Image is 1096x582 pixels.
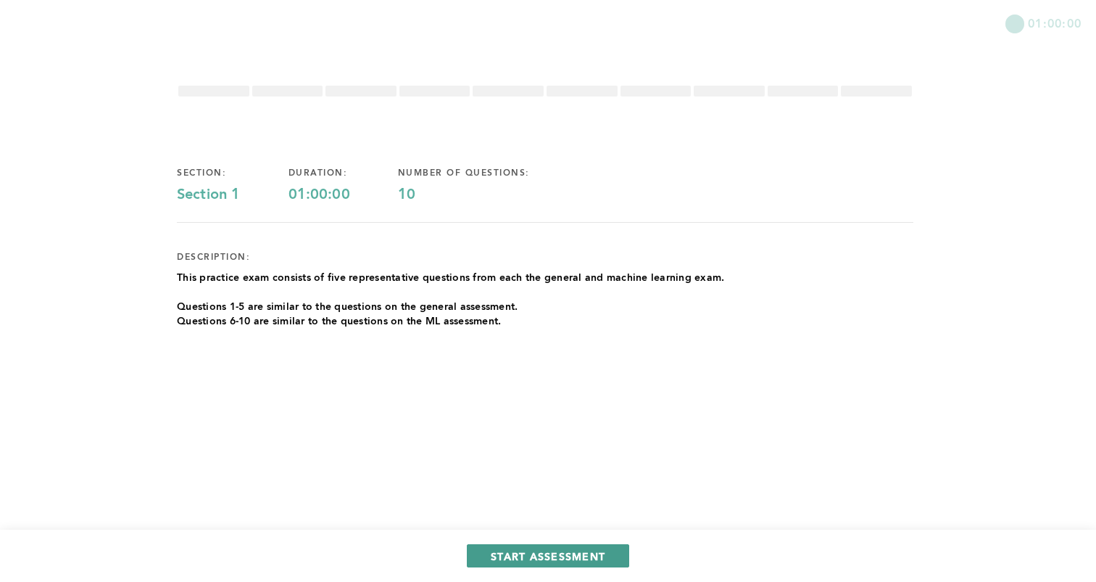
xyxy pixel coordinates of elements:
div: section: [177,168,288,179]
div: description: [177,252,250,263]
div: Section 1 [177,187,288,204]
div: duration: [288,168,398,179]
span: 01:00:00 [1028,15,1082,31]
p: This practice exam consists of five representative questions from each the general and machine le... [177,271,724,285]
p: Questions 1-5 are similar to the questions on the general assessment. [177,300,724,314]
button: START ASSESSMENT [467,544,629,567]
p: Questions 6-10 are similar to the questions on the ML assessment. [177,314,724,329]
div: 10 [398,187,578,204]
div: number of questions: [398,168,578,179]
span: START ASSESSMENT [491,549,605,563]
div: 01:00:00 [288,187,398,204]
